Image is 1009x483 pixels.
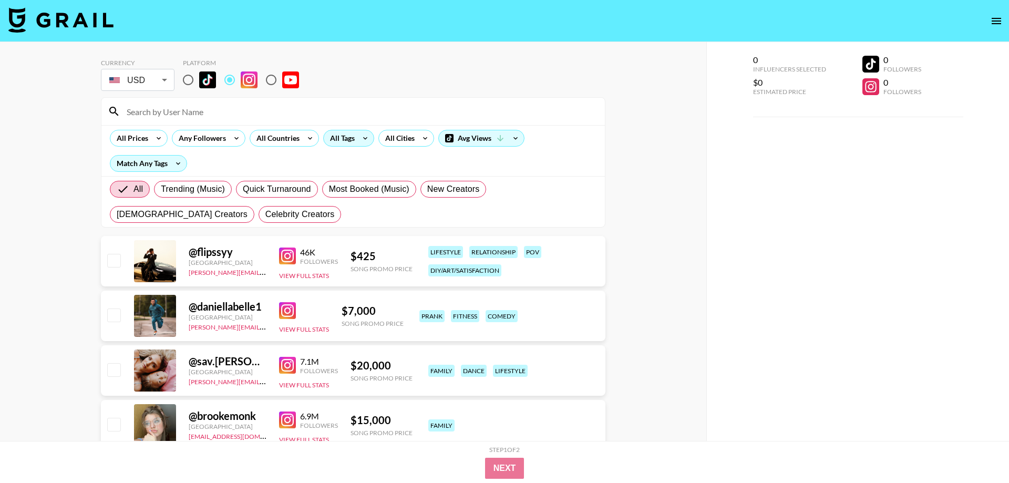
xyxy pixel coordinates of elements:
[300,258,338,265] div: Followers
[103,71,172,89] div: USD
[524,246,541,258] div: pov
[110,156,187,171] div: Match Any Tags
[753,77,826,88] div: $0
[351,265,413,273] div: Song Promo Price
[110,130,150,146] div: All Prices
[489,446,520,454] div: Step 1 of 2
[199,71,216,88] img: TikTok
[279,302,296,319] img: Instagram
[241,71,258,88] img: Instagram
[753,55,826,65] div: 0
[279,412,296,428] img: Instagram
[120,103,599,120] input: Search by User Name
[189,321,344,331] a: [PERSON_NAME][EMAIL_ADDRESS][DOMAIN_NAME]
[189,266,344,276] a: [PERSON_NAME][EMAIL_ADDRESS][DOMAIN_NAME]
[189,376,344,386] a: [PERSON_NAME][EMAIL_ADDRESS][DOMAIN_NAME]
[428,246,463,258] div: lifestyle
[189,313,266,321] div: [GEOGRAPHIC_DATA]
[279,436,329,444] button: View Full Stats
[329,183,409,196] span: Most Booked (Music)
[189,430,294,440] a: [EMAIL_ADDRESS][DOMAIN_NAME]
[282,71,299,88] img: YouTube
[300,356,338,367] div: 7.1M
[8,7,114,33] img: Grail Talent
[189,368,266,376] div: [GEOGRAPHIC_DATA]
[428,264,501,276] div: diy/art/satisfaction
[117,208,248,221] span: [DEMOGRAPHIC_DATA] Creators
[428,365,455,377] div: family
[189,409,266,423] div: @ brookemonk
[189,259,266,266] div: [GEOGRAPHIC_DATA]
[279,357,296,374] img: Instagram
[279,248,296,264] img: Instagram
[883,55,921,65] div: 0
[300,422,338,429] div: Followers
[469,246,518,258] div: relationship
[986,11,1007,32] button: open drawer
[342,320,404,327] div: Song Promo Price
[161,183,225,196] span: Trending (Music)
[250,130,302,146] div: All Countries
[753,65,826,73] div: Influencers Selected
[279,325,329,333] button: View Full Stats
[379,130,417,146] div: All Cities
[101,59,174,67] div: Currency
[279,272,329,280] button: View Full Stats
[279,381,329,389] button: View Full Stats
[753,88,826,96] div: Estimated Price
[883,65,921,73] div: Followers
[351,374,413,382] div: Song Promo Price
[324,130,357,146] div: All Tags
[351,429,413,437] div: Song Promo Price
[419,310,445,322] div: prank
[300,367,338,375] div: Followers
[485,458,524,479] button: Next
[427,183,480,196] span: New Creators
[265,208,335,221] span: Celebrity Creators
[486,310,518,322] div: comedy
[300,247,338,258] div: 46K
[342,304,404,317] div: $ 7,000
[461,365,487,377] div: dance
[189,355,266,368] div: @ sav.[PERSON_NAME]
[439,130,524,146] div: Avg Views
[883,77,921,88] div: 0
[351,250,413,263] div: $ 425
[189,423,266,430] div: [GEOGRAPHIC_DATA]
[189,245,266,259] div: @ flipssyy
[133,183,143,196] span: All
[451,310,479,322] div: fitness
[300,411,338,422] div: 6.9M
[183,59,307,67] div: Platform
[189,300,266,313] div: @ daniellabelle1
[172,130,228,146] div: Any Followers
[493,365,528,377] div: lifestyle
[351,414,413,427] div: $ 15,000
[243,183,311,196] span: Quick Turnaround
[351,359,413,372] div: $ 20,000
[883,88,921,96] div: Followers
[428,419,455,431] div: family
